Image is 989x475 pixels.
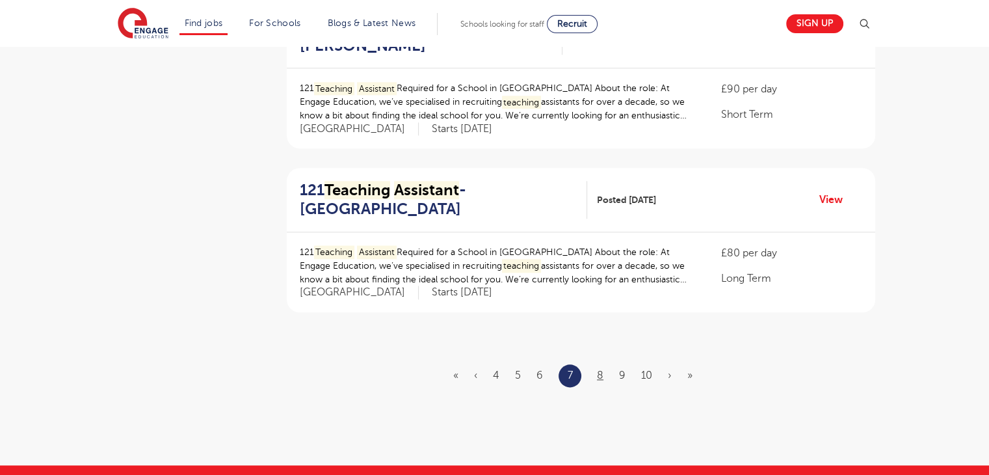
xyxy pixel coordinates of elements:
mark: Teaching [314,245,355,259]
a: Find jobs [185,18,223,28]
a: 4 [493,370,499,381]
a: 7 [568,367,573,384]
a: First [453,370,458,381]
mark: Teaching [324,181,390,199]
p: £80 per day [721,245,862,261]
mark: Assistant [357,82,397,96]
span: Recruit [557,19,587,29]
a: 121Teaching Assistant- [GEOGRAPHIC_DATA] [300,181,587,219]
a: Recruit [547,15,598,33]
p: Starts [DATE] [432,286,492,299]
a: 5 [515,370,521,381]
a: 10 [641,370,652,381]
mark: Teaching [314,82,355,96]
a: Previous [474,370,477,381]
p: Short Term [721,107,862,122]
mark: Assistant [357,245,397,259]
p: Long Term [721,271,862,286]
h2: 121 - [GEOGRAPHIC_DATA] [300,181,577,219]
a: Last [687,370,692,381]
mark: teaching [502,259,542,273]
a: 6 [536,370,543,381]
span: Posted [DATE] [597,193,656,207]
span: Schools looking for staff [460,20,544,29]
span: [GEOGRAPHIC_DATA] [300,286,419,299]
p: £90 per day [721,81,862,97]
mark: teaching [502,96,542,109]
a: 9 [619,370,626,381]
a: Next [668,370,672,381]
a: For Schools [249,18,300,28]
p: 121 Required for a School in [GEOGRAPHIC_DATA] About the role: At Engage Education, we’ve special... [300,81,696,122]
p: 121 Required for a School in [GEOGRAPHIC_DATA] About the role: At Engage Education, we’ve special... [300,245,696,286]
a: Blogs & Latest News [328,18,416,28]
mark: Assistant [394,181,459,199]
span: [GEOGRAPHIC_DATA] [300,122,419,136]
a: 8 [597,370,603,381]
img: Engage Education [118,8,168,40]
p: Starts [DATE] [432,122,492,136]
a: Sign up [786,14,843,33]
a: View [819,191,852,208]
